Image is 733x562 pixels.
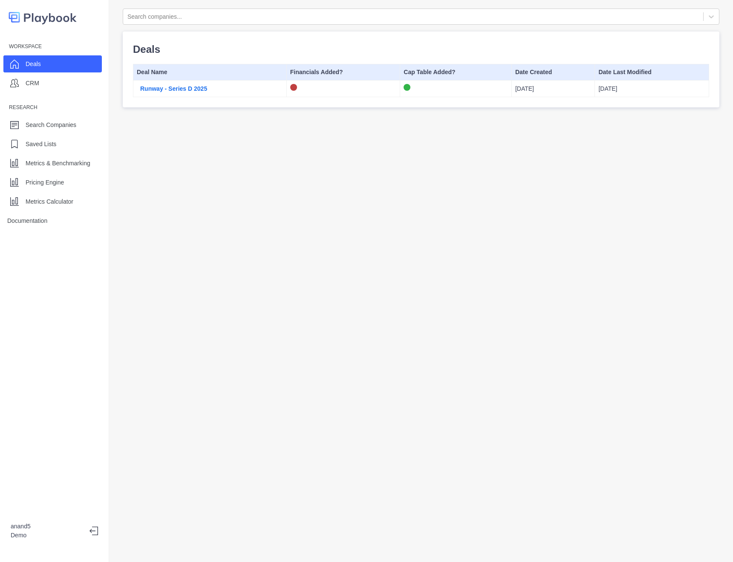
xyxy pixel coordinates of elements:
[595,81,709,97] td: [DATE]
[400,64,512,81] th: Cap Table Added?
[137,84,211,93] button: Runway - Series D 2025
[26,159,90,168] p: Metrics & Benchmarking
[26,178,64,187] p: Pricing Engine
[286,64,400,81] th: Financials Added?
[11,531,83,540] p: Demo
[7,216,47,225] p: Documentation
[133,64,287,81] th: Deal Name
[511,64,595,81] th: Date Created
[26,140,56,149] p: Saved Lists
[133,42,709,57] p: Deals
[11,522,83,531] p: anand5
[511,81,595,97] td: [DATE]
[26,197,73,206] p: Metrics Calculator
[595,64,709,81] th: Date Last Modified
[9,9,77,26] img: logo-colored
[26,121,76,130] p: Search Companies
[26,60,41,69] p: Deals
[290,84,297,91] img: off-logo
[26,79,39,88] p: CRM
[404,84,410,91] img: on-logo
